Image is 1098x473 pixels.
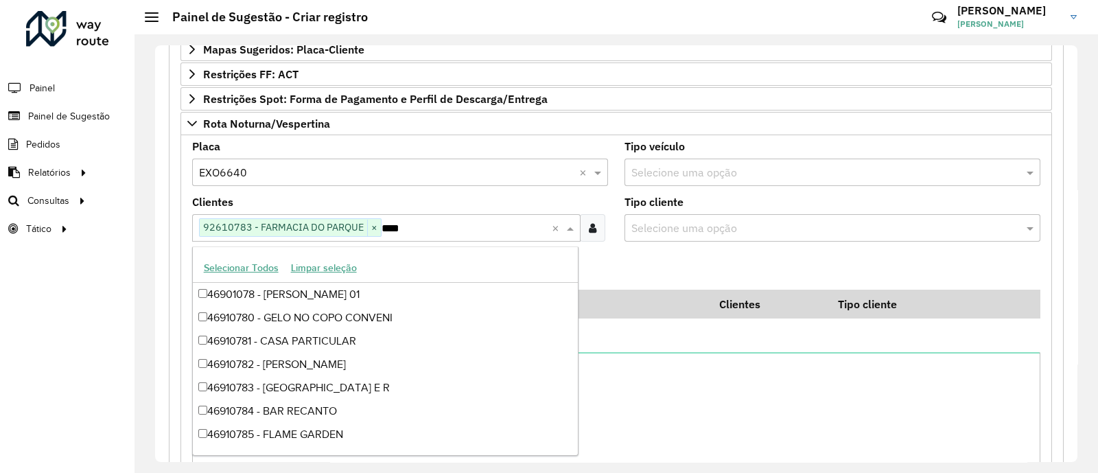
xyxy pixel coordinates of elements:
[193,353,578,376] div: 46910782 - [PERSON_NAME]
[30,81,55,95] span: Painel
[198,257,285,279] button: Selecionar Todos
[180,62,1052,86] a: Restrições FF: ACT
[203,44,364,55] span: Mapas Sugeridos: Placa-Cliente
[192,194,233,210] label: Clientes
[193,283,578,306] div: 46901078 - [PERSON_NAME] 01
[552,220,563,236] span: Clear all
[957,4,1060,17] h3: [PERSON_NAME]
[26,137,60,152] span: Pedidos
[367,220,381,236] span: ×
[203,118,330,129] span: Rota Noturna/Vespertina
[180,38,1052,61] a: Mapas Sugeridos: Placa-Cliente
[27,194,69,208] span: Consultas
[192,138,220,154] label: Placa
[828,290,982,319] th: Tipo cliente
[957,18,1060,30] span: [PERSON_NAME]
[203,93,548,104] span: Restrições Spot: Forma de Pagamento e Perfil de Descarga/Entrega
[26,222,51,236] span: Tático
[193,306,578,330] div: 46910780 - GELO NO COPO CONVENI
[200,219,367,235] span: 92610783 - FARMACIA DO PARQUE
[193,330,578,353] div: 46910781 - CASA PARTICULAR
[624,194,684,210] label: Tipo cliente
[180,87,1052,111] a: Restrições Spot: Forma de Pagamento e Perfil de Descarga/Entrega
[193,423,578,446] div: 46910785 - FLAME GARDEN
[180,112,1052,135] a: Rota Noturna/Vespertina
[28,109,110,124] span: Painel de Sugestão
[624,138,685,154] label: Tipo veículo
[192,246,579,456] ng-dropdown-panel: Options list
[159,10,368,25] h2: Painel de Sugestão - Criar registro
[203,69,299,80] span: Restrições FF: ACT
[193,446,578,470] div: 46910786 - SECRET BURGER
[193,400,578,423] div: 46910784 - BAR RECANTO
[579,164,591,181] span: Clear all
[28,165,71,180] span: Relatórios
[924,3,954,32] a: Contato Rápido
[193,376,578,400] div: 46910783 - [GEOGRAPHIC_DATA] E R
[285,257,363,279] button: Limpar seleção
[710,290,829,319] th: Clientes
